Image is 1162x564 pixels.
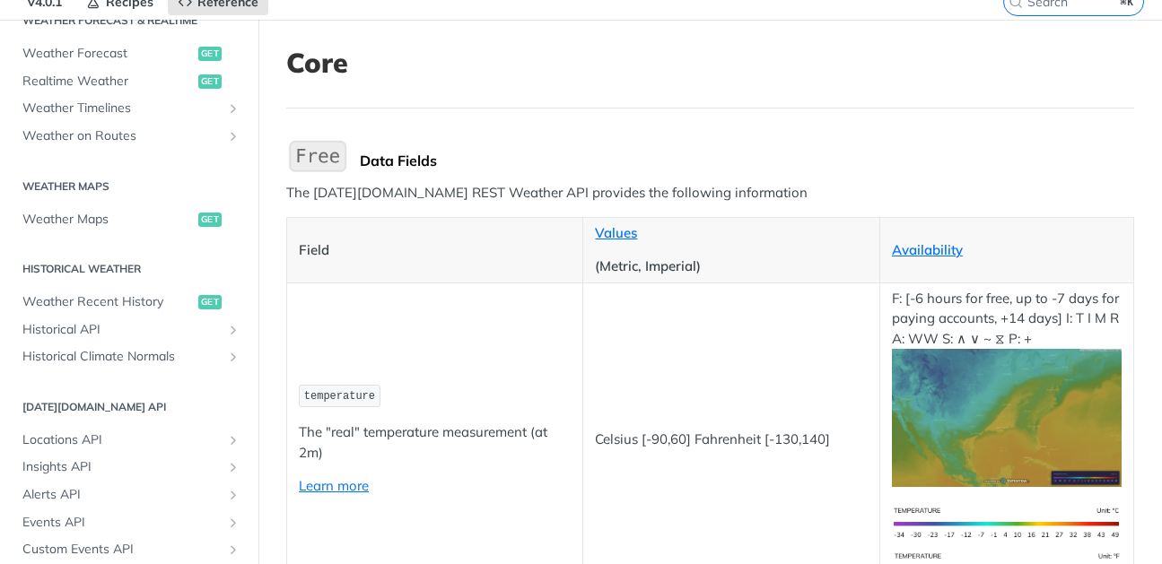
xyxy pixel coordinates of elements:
span: Insights API [22,458,222,476]
a: Historical APIShow subpages for Historical API [13,317,245,343]
a: Locations APIShow subpages for Locations API [13,427,245,454]
a: Weather Forecastget [13,40,245,67]
a: Weather TimelinesShow subpages for Weather Timelines [13,95,245,122]
h2: Weather Forecast & realtime [13,13,245,29]
button: Show subpages for Historical API [226,323,240,337]
a: Insights APIShow subpages for Insights API [13,454,245,481]
a: Weather on RoutesShow subpages for Weather on Routes [13,123,245,150]
p: F: [-6 hours for free, up to -7 days for paying accounts, +14 days] I: T I M R A: WW S: ∧ ∨ ~ ⧖ P: + [892,289,1122,487]
a: Events APIShow subpages for Events API [13,509,245,536]
span: get [198,213,222,227]
span: Weather Maps [22,211,194,229]
p: The "real" temperature measurement (at 2m) [299,422,571,463]
a: Learn more [299,477,369,494]
button: Show subpages for Historical Climate Normals [226,350,240,364]
span: get [198,74,222,89]
a: Values [595,224,637,241]
span: Realtime Weather [22,73,194,91]
span: Events API [22,514,222,532]
span: Weather on Routes [22,127,222,145]
span: Locations API [22,431,222,449]
button: Show subpages for Alerts API [226,488,240,502]
p: Field [299,240,571,261]
p: (Metric, Imperial) [595,256,867,277]
a: Weather Mapsget [13,206,245,233]
a: Custom Events APIShow subpages for Custom Events API [13,536,245,563]
span: temperature [304,390,375,403]
span: Historical API [22,321,222,339]
a: Historical Climate NormalsShow subpages for Historical Climate Normals [13,343,245,370]
h2: Weather Maps [13,178,245,195]
a: Availability [892,241,963,258]
span: Alerts API [22,486,222,504]
button: Show subpages for Locations API [226,433,240,447]
button: Show subpages for Insights API [226,460,240,474]
a: Weather Recent Historyget [13,289,245,316]
p: The [DATE][DOMAIN_NAME] REST Weather API provides the following information [286,183,1134,204]
span: Expand image [892,408,1122,425]
span: Expand image [892,513,1122,530]
span: Weather Recent History [22,293,194,311]
p: Celsius [-90,60] Fahrenheit [-130,140] [595,430,867,450]
span: Weather Timelines [22,100,222,117]
button: Show subpages for Weather Timelines [226,101,240,116]
span: Historical Climate Normals [22,348,222,366]
a: Alerts APIShow subpages for Alerts API [13,482,245,508]
span: Custom Events API [22,541,222,559]
h2: [DATE][DOMAIN_NAME] API [13,399,245,415]
span: get [198,47,222,61]
button: Show subpages for Custom Events API [226,542,240,557]
button: Show subpages for Weather on Routes [226,129,240,143]
span: get [198,295,222,309]
h2: Historical Weather [13,261,245,277]
button: Show subpages for Events API [226,516,240,530]
div: Data Fields [360,152,1134,169]
h1: Core [286,47,1134,79]
span: Weather Forecast [22,45,194,63]
a: Realtime Weatherget [13,68,245,95]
